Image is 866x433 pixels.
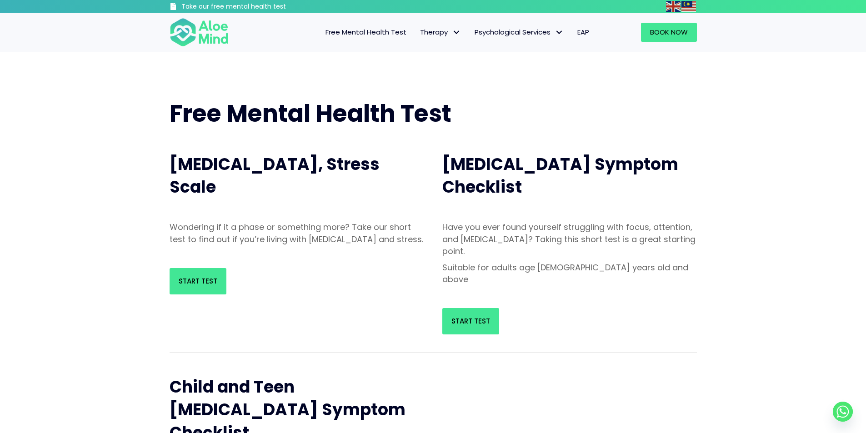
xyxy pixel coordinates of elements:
[571,23,596,42] a: EAP
[420,27,461,37] span: Therapy
[442,262,697,285] p: Suitable for adults age [DEMOGRAPHIC_DATA] years old and above
[170,17,229,47] img: Aloe mind Logo
[650,27,688,37] span: Book Now
[170,221,424,245] p: Wondering if it a phase or something more? Take our short test to find out if you’re living with ...
[442,221,697,257] p: Have you ever found yourself struggling with focus, attention, and [MEDICAL_DATA]? Taking this sh...
[170,2,335,13] a: Take our free mental health test
[681,1,697,11] a: Malay
[442,153,678,199] span: [MEDICAL_DATA] Symptom Checklist
[553,26,566,39] span: Psychological Services: submenu
[170,153,380,199] span: [MEDICAL_DATA], Stress Scale
[641,23,697,42] a: Book Now
[240,23,596,42] nav: Menu
[325,27,406,37] span: Free Mental Health Test
[170,268,226,294] a: Start Test
[179,276,217,286] span: Start Test
[475,27,564,37] span: Psychological Services
[468,23,571,42] a: Psychological ServicesPsychological Services: submenu
[413,23,468,42] a: TherapyTherapy: submenu
[681,1,696,12] img: ms
[442,308,499,334] a: Start Test
[451,316,490,326] span: Start Test
[450,26,463,39] span: Therapy: submenu
[666,1,681,12] img: en
[181,2,335,11] h3: Take our free mental health test
[666,1,681,11] a: English
[577,27,589,37] span: EAP
[833,402,853,422] a: Whatsapp
[170,97,451,130] span: Free Mental Health Test
[319,23,413,42] a: Free Mental Health Test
